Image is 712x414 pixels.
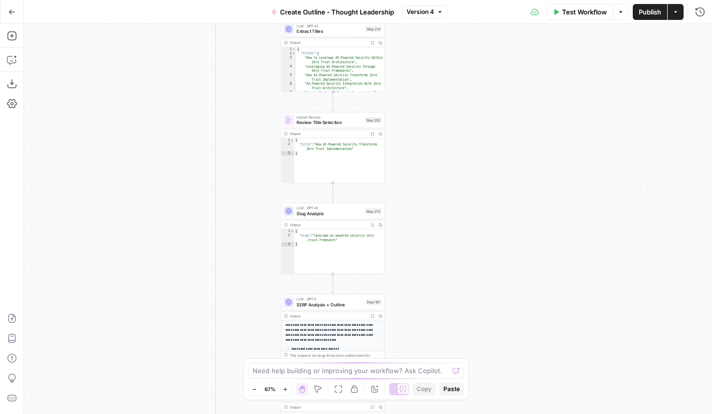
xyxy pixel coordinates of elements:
[365,26,382,32] div: Step 214
[365,208,382,214] div: Step 273
[265,4,400,20] button: Create Outline - Thought Leadership
[290,353,382,364] div: This output is too large & has been abbreviated for review. to view the full content.
[281,229,294,234] div: 1
[281,91,296,99] div: 7
[281,142,294,151] div: 2
[332,274,334,293] g: Edge from step_273 to step_197
[281,51,296,56] div: 2
[292,47,295,52] span: Toggle code folding, rows 1 through 12
[292,51,295,56] span: Toggle code folding, rows 2 through 11
[290,131,366,137] div: Output
[547,4,613,20] button: Test Workflow
[281,21,385,92] div: LLM · GPT-4.1Extract TitlesStep 214Output{ "titles":[ "How to Leverage AI-Powered Security Within...
[366,299,382,305] div: Step 197
[281,234,294,242] div: 2
[281,242,294,247] div: 3
[290,405,366,410] div: Output
[281,112,385,183] div: Human ReviewReview Title SelectionStep 202Output{ "title":"How AI-Powered Security Transforms Zer...
[296,119,362,126] span: Review Title Selection
[417,385,431,394] span: Copy
[639,7,661,17] span: Publish
[281,73,296,82] div: 5
[290,222,366,228] div: Output
[633,4,667,20] button: Publish
[296,296,363,302] span: LLM · GPT-5
[281,47,296,52] div: 1
[280,7,394,17] span: Create Outline - Thought Leadership
[296,115,362,120] span: Human Review
[281,151,294,156] div: 3
[443,385,460,394] span: Paste
[296,23,362,29] span: LLM · GPT-4.1
[281,56,296,64] div: 3
[407,7,434,16] span: Version 4
[365,117,382,123] div: Step 202
[281,138,294,142] div: 1
[290,40,366,45] div: Output
[281,82,296,90] div: 6
[296,205,362,211] span: LLM · GPT-4.1
[290,138,294,142] span: Toggle code folding, rows 1 through 3
[281,203,385,274] div: LLM · GPT-4.1Slug AnalysisStep 273Output{ "slug":"leverage-ai-powered-security-zero -trust-framew...
[265,385,276,393] span: 67%
[290,229,294,234] span: Toggle code folding, rows 1 through 3
[439,383,464,396] button: Paste
[296,301,363,308] span: SERP Analysis + Outline
[402,5,447,18] button: Version 4
[413,383,435,396] button: Copy
[296,28,362,34] span: Extract Titles
[332,92,334,112] g: Edge from step_214 to step_202
[332,183,334,202] g: Edge from step_202 to step_273
[296,210,362,217] span: Slug Analysis
[290,313,366,319] div: Output
[562,7,607,17] span: Test Workflow
[281,64,296,73] div: 4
